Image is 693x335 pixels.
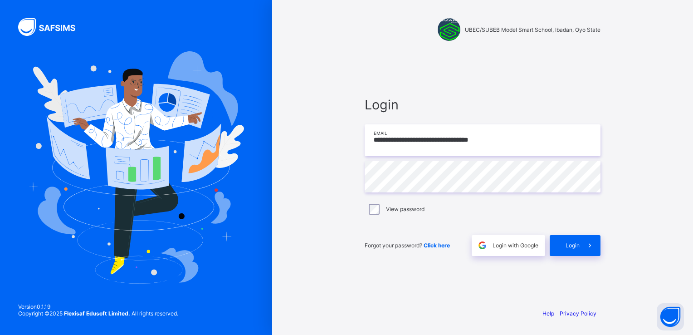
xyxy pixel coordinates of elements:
[424,242,450,249] a: Click here
[493,242,538,249] span: Login with Google
[386,206,425,212] label: View password
[542,310,554,317] a: Help
[18,18,86,36] img: SAFSIMS Logo
[18,310,178,317] span: Copyright © 2025 All rights reserved.
[365,242,450,249] span: Forgot your password?
[465,26,600,33] span: UBEC/SUBEB Model Smart School, Ibadan, Oyo State
[477,240,488,251] img: google.396cfc9801f0270233282035f929180a.svg
[566,242,580,249] span: Login
[18,303,178,310] span: Version 0.1.19
[657,303,684,330] button: Open asap
[64,310,130,317] strong: Flexisaf Edusoft Limited.
[560,310,596,317] a: Privacy Policy
[28,51,244,284] img: Hero Image
[365,97,600,113] span: Login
